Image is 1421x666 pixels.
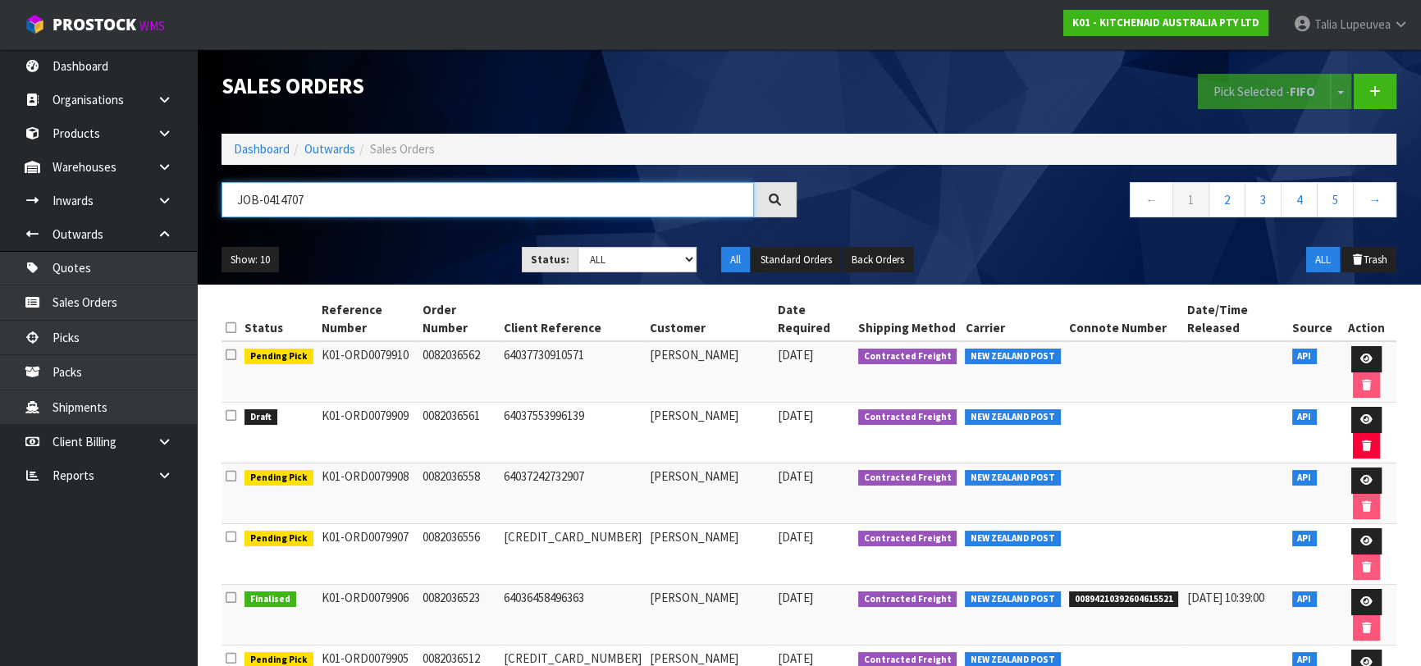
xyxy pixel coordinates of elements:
th: Shipping Method [854,297,962,341]
th: Client Reference [500,297,646,341]
th: Action [1336,297,1396,341]
span: [DATE] [778,408,813,423]
a: 3 [1245,182,1282,217]
a: 4 [1281,182,1318,217]
a: K01 - KITCHENAID AUSTRALIA PTY LTD [1063,10,1268,36]
td: 0082036562 [418,341,500,403]
td: K01-ORD0079908 [318,463,419,524]
th: Customer [646,297,774,341]
span: Talia [1314,16,1337,32]
small: WMS [139,18,165,34]
td: 64037730910571 [500,341,646,403]
span: API [1292,470,1318,486]
span: Contracted Freight [858,470,957,486]
td: K01-ORD0079910 [318,341,419,403]
td: [PERSON_NAME] [646,463,774,524]
span: Pending Pick [244,349,313,365]
td: 64036458496363 [500,585,646,645]
span: Draft [244,409,277,426]
td: 0082036556 [418,524,500,585]
td: [PERSON_NAME] [646,341,774,403]
span: Contracted Freight [858,591,957,608]
td: 64037242732907 [500,463,646,524]
th: Carrier [961,297,1065,341]
th: Date Required [774,297,854,341]
span: Contracted Freight [858,531,957,547]
td: K01-ORD0079906 [318,585,419,645]
button: Trash [1341,247,1396,273]
strong: Status: [531,253,569,267]
a: 5 [1317,182,1354,217]
span: API [1292,349,1318,365]
td: 0082036561 [418,403,500,463]
span: [DATE] [778,347,813,363]
a: Dashboard [234,141,290,157]
td: [PERSON_NAME] [646,524,774,585]
strong: FIFO [1290,84,1315,99]
span: NEW ZEALAND POST [965,470,1061,486]
a: Outwards [304,141,355,157]
th: Order Number [418,297,500,341]
span: [DATE] 10:39:00 [1186,590,1263,605]
td: [PERSON_NAME] [646,585,774,645]
th: Source [1288,297,1336,341]
span: [DATE] [778,650,813,666]
span: [DATE] [778,590,813,605]
strong: K01 - KITCHENAID AUSTRALIA PTY LTD [1072,16,1259,30]
td: 0082036523 [418,585,500,645]
span: API [1292,531,1318,547]
button: Back Orders [843,247,913,273]
h1: Sales Orders [222,74,797,98]
button: Show: 10 [222,247,279,273]
span: NEW ZEALAND POST [965,531,1061,547]
th: Status [240,297,318,341]
button: All [721,247,750,273]
span: API [1292,591,1318,608]
span: Sales Orders [370,141,435,157]
span: NEW ZEALAND POST [965,409,1061,426]
span: Pending Pick [244,531,313,547]
td: [PERSON_NAME] [646,403,774,463]
span: Lupeuvea [1340,16,1391,32]
button: Pick Selected -FIFO [1198,74,1331,109]
span: [DATE] [778,529,813,545]
td: 0082036558 [418,463,500,524]
span: 00894210392604615521 [1069,591,1179,608]
span: ProStock [53,14,136,35]
span: Contracted Freight [858,349,957,365]
a: 2 [1209,182,1245,217]
button: ALL [1306,247,1340,273]
span: NEW ZEALAND POST [965,591,1061,608]
th: Connote Number [1065,297,1183,341]
th: Reference Number [318,297,419,341]
a: ← [1130,182,1173,217]
input: Search sales orders [222,182,754,217]
td: K01-ORD0079907 [318,524,419,585]
span: Pending Pick [244,470,313,486]
span: Finalised [244,591,296,608]
span: Contracted Freight [858,409,957,426]
a: 1 [1172,182,1209,217]
span: [DATE] [778,468,813,484]
span: NEW ZEALAND POST [965,349,1061,365]
td: [CREDIT_CARD_NUMBER] [500,524,646,585]
nav: Page navigation [821,182,1396,222]
span: API [1292,409,1318,426]
td: 64037553996139 [500,403,646,463]
th: Date/Time Released [1182,297,1287,341]
a: → [1353,182,1396,217]
td: K01-ORD0079909 [318,403,419,463]
img: cube-alt.png [25,14,45,34]
button: Standard Orders [752,247,841,273]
